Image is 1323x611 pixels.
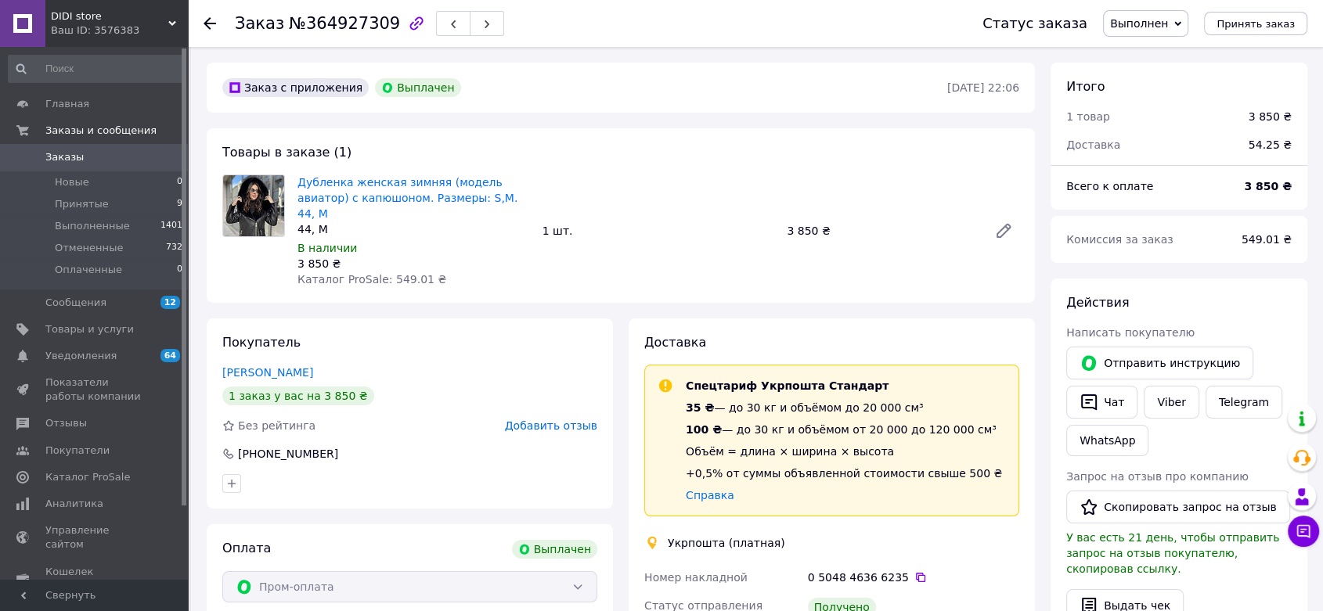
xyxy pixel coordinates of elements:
[222,335,301,350] span: Покупатель
[45,349,117,363] span: Уведомления
[1066,326,1195,339] span: Написать покупателю
[177,197,182,211] span: 9
[45,376,145,404] span: Показатели работы компании
[45,124,157,138] span: Заказы и сообщения
[1288,516,1319,547] button: Чат с покупателем
[297,273,446,286] span: Каталог ProSale: 549.01 ₴
[204,16,216,31] div: Вернуться назад
[45,470,130,484] span: Каталог ProSale
[45,444,110,458] span: Покупатели
[160,219,182,233] span: 1401
[1144,386,1199,419] a: Viber
[1066,79,1105,94] span: Итого
[686,423,722,436] span: 100 ₴
[1066,425,1148,456] a: WhatsApp
[45,97,89,111] span: Главная
[1066,233,1173,246] span: Комиссия за заказ
[1244,180,1292,192] b: 3 850 ₴
[45,150,84,164] span: Заказы
[1242,233,1292,246] span: 549.01 ₴
[289,14,400,33] span: №364927309
[45,322,134,336] span: Товары и услуги
[45,565,145,593] span: Кошелек компании
[45,296,106,310] span: Сообщения
[177,263,182,277] span: 0
[223,175,284,236] img: Дубленка женская зимняя (модель авиатор) с капюшоном. Размеры: S,M. 44, M
[297,176,517,220] a: Дубленка женская зимняя (модель авиатор) с капюшоном. Размеры: S,M. 44, M
[45,523,145,552] span: Управление сайтом
[236,446,340,462] div: [PHONE_NUMBER]
[1066,180,1153,192] span: Всего к оплате
[780,220,982,242] div: 3 850 ₴
[686,400,1002,415] div: — до 30 кг и объёмом до 20 000 см³
[55,263,122,277] span: Оплаченные
[664,535,789,551] div: Укрпошта (платная)
[235,14,284,33] span: Заказ
[55,241,123,255] span: Отмененные
[1239,128,1301,162] div: 54.25 ₴
[536,220,781,242] div: 1 шт.
[51,23,188,38] div: Ваш ID: 3576383
[686,489,734,501] a: Справка
[1066,531,1279,575] span: У вас есть 21 день, чтобы отправить запрос на отзыв покупателю, скопировав ссылку.
[222,78,369,97] div: Заказ с приложения
[686,401,714,414] span: 35 ₴
[686,465,1002,481] div: +0,5% от суммы объявленной стоимости свыше 500 ₴
[51,9,168,23] span: DIDI store
[1066,386,1137,419] button: Чат
[1110,17,1168,30] span: Выполнен
[947,81,1019,94] time: [DATE] 22:06
[1066,110,1110,123] span: 1 товар
[644,571,748,584] span: Номер накладной
[55,219,130,233] span: Выполненные
[297,242,357,254] span: В наличии
[160,349,180,362] span: 64
[222,386,374,405] div: 1 заказ у вас на 3 850 ₴
[166,241,182,255] span: 732
[1217,18,1295,30] span: Принять заказ
[55,197,109,211] span: Принятые
[686,379,889,392] span: Спецтариф Укрпошта Стандарт
[686,422,1002,437] div: — до 30 кг и объёмом от 20 000 до 120 000 см³
[1066,470,1249,483] span: Запрос на отзыв про компанию
[1066,295,1129,310] span: Действия
[808,570,1019,585] div: 0 5048 4636 6235
[45,497,103,511] span: Аналитика
[375,78,460,97] div: Выплачен
[55,175,89,189] span: Новые
[1066,491,1290,523] button: Скопировать запрос на отзыв
[1206,386,1282,419] a: Telegram
[512,540,597,559] div: Выплачен
[1066,138,1120,151] span: Доставка
[222,541,271,555] span: Оплата
[238,419,315,432] span: Без рейтинга
[505,419,597,432] span: Добавить отзыв
[988,215,1019,246] a: Редактировать
[1204,12,1307,35] button: Принять заказ
[1066,347,1253,379] button: Отправить инструкцию
[297,256,530,271] div: 3 850 ₴
[8,55,184,83] input: Поиск
[177,175,182,189] span: 0
[644,335,706,350] span: Доставка
[686,444,1002,459] div: Объём = длина × ширина × высота
[160,296,180,309] span: 12
[297,221,530,237] div: 44, M
[222,145,351,160] span: Товары в заказе (1)
[45,416,87,430] span: Отзывы
[982,16,1087,31] div: Статус заказа
[1249,109,1292,124] div: 3 850 ₴
[222,366,313,379] a: [PERSON_NAME]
